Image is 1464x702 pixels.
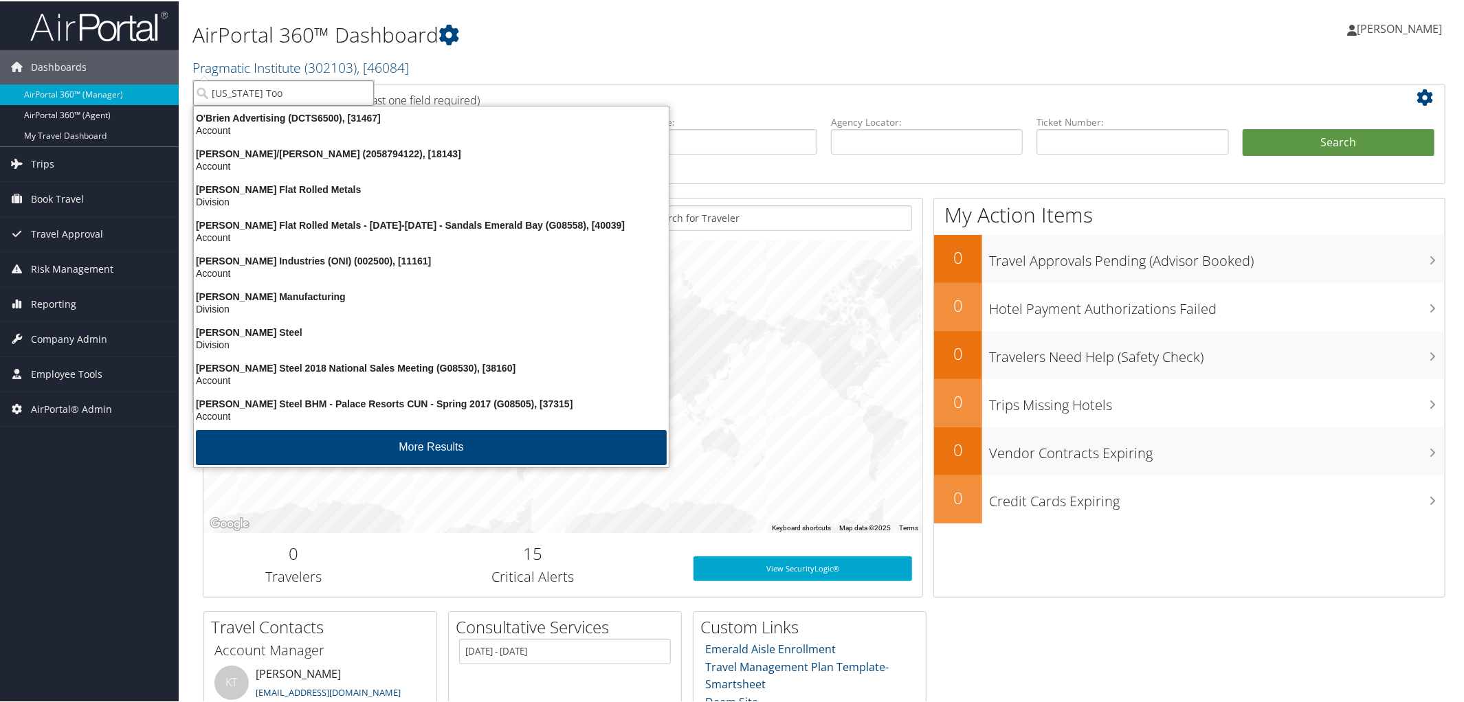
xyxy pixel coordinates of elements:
[214,566,373,585] h3: Travelers
[989,435,1445,462] h3: Vendor Contracts Expiring
[31,251,113,285] span: Risk Management
[31,146,54,180] span: Trips
[456,614,681,637] h2: Consultative Services
[989,387,1445,414] h3: Trips Missing Hotels
[186,325,677,337] div: [PERSON_NAME] Steel
[1036,114,1228,128] label: Ticket Number:
[989,339,1445,365] h3: Travelers Need Help (Safety Check)
[934,389,982,412] h2: 0
[192,57,409,76] a: Pragmatic Institute
[772,522,831,532] button: Keyboard shortcuts
[934,199,1445,228] h1: My Action Items
[214,541,373,564] h2: 0
[186,111,677,123] div: O'Brien Advertising (DCTS6500), [31467]
[186,396,677,409] div: [PERSON_NAME] Steel BHM - Palace Resorts CUN - Spring 2017 (G08505), [37315]
[186,337,677,350] div: Division
[625,114,817,128] label: Last Name:
[31,181,84,215] span: Book Travel
[706,640,836,655] a: Emerald Aisle Enrollment
[934,474,1445,522] a: 0Credit Cards Expiring
[186,289,677,302] div: [PERSON_NAME] Manufacturing
[186,253,677,266] div: [PERSON_NAME] Industries (ONI) (002500), [11161]
[706,658,889,691] a: Travel Management Plan Template- Smartsheet
[186,146,677,159] div: [PERSON_NAME]/[PERSON_NAME] (2058794122), [18143]
[186,194,677,207] div: Division
[694,555,913,580] a: View SecurityLogic®
[934,234,1445,282] a: 0Travel Approvals Pending (Advisor Booked)
[394,541,673,564] h2: 15
[31,391,112,425] span: AirPortal® Admin
[934,341,982,364] h2: 0
[934,245,982,268] h2: 0
[207,514,252,532] img: Google
[186,373,677,385] div: Account
[186,266,677,278] div: Account
[31,49,87,83] span: Dashboards
[899,523,918,530] a: Terms (opens in new tab)
[348,91,480,106] span: (at least one field required)
[30,9,168,41] img: airportal-logo.png
[31,356,102,390] span: Employee Tools
[186,159,677,171] div: Account
[207,514,252,532] a: Open this area in Google Maps (opens a new window)
[394,566,673,585] h3: Critical Alerts
[192,19,1034,48] h1: AirPortal 360™ Dashboard
[214,664,249,699] div: KT
[831,114,1023,128] label: Agency Locator:
[934,426,1445,474] a: 0Vendor Contracts Expiring
[934,437,982,460] h2: 0
[256,685,401,697] a: [EMAIL_ADDRESS][DOMAIN_NAME]
[186,230,677,242] div: Account
[1347,7,1456,48] a: [PERSON_NAME]
[934,485,982,508] h2: 0
[193,79,374,104] input: Search Accounts
[214,85,1331,109] h2: Airtinerary Lookup
[633,204,912,229] input: Search for Traveler
[989,291,1445,317] h3: Hotel Payment Authorizations Failed
[1357,20,1442,35] span: [PERSON_NAME]
[214,639,426,659] h3: Account Manager
[211,614,436,637] h2: Travel Contacts
[1243,128,1434,155] button: Search
[186,302,677,314] div: Division
[934,282,1445,330] a: 0Hotel Payment Authorizations Failed
[989,243,1445,269] h3: Travel Approvals Pending (Advisor Booked)
[934,330,1445,378] a: 0Travelers Need Help (Safety Check)
[700,614,926,637] h2: Custom Links
[304,57,357,76] span: ( 302103 )
[186,218,677,230] div: [PERSON_NAME] Flat Rolled Metals - [DATE]-[DATE] - Sandals Emerald Bay (G08558), [40039]
[934,293,982,316] h2: 0
[989,484,1445,510] h3: Credit Cards Expiring
[186,123,677,135] div: Account
[186,409,677,421] div: Account
[839,523,891,530] span: Map data ©2025
[31,216,103,250] span: Travel Approval
[31,286,76,320] span: Reporting
[31,321,107,355] span: Company Admin
[196,429,667,464] button: More Results
[186,361,677,373] div: [PERSON_NAME] Steel 2018 National Sales Meeting (G08530), [38160]
[934,378,1445,426] a: 0Trips Missing Hotels
[186,182,677,194] div: [PERSON_NAME] Flat Rolled Metals
[357,57,409,76] span: , [ 46084 ]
